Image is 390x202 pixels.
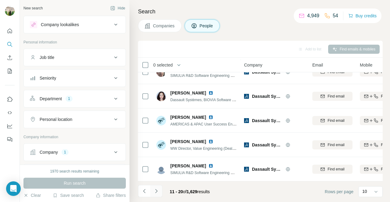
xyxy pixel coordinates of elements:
span: of [183,189,187,194]
span: 1,629 [186,189,197,194]
span: Find email [328,142,344,148]
div: Company lookalikes [41,22,79,28]
img: LinkedIn logo [208,163,213,168]
span: Dassault Systèmes [252,118,282,124]
img: Logo of Dassault Systèmes [244,94,249,99]
div: Department [40,96,62,102]
span: Find email [328,166,344,172]
p: Personal information [23,39,126,45]
span: AMERICAS & APAC User Success Engineering Director, SOLIDWORKS, PDM & CONNECTED Escalations [170,122,346,126]
span: SIMULIA R&D Software Engineering Director [170,170,243,175]
span: Email [312,62,323,68]
button: Dashboard [5,121,15,132]
span: Dassault Systèmes [252,142,282,148]
button: Buy credits [348,12,377,20]
button: Company lookalikes [24,17,126,32]
button: Share filters [96,192,126,198]
span: results [170,189,210,194]
button: Department1 [24,91,126,106]
button: Navigate to next page [150,185,162,197]
button: Hide [106,4,129,13]
p: 4,949 [307,12,319,19]
span: [PERSON_NAME] [170,139,206,145]
button: Job title [24,50,126,65]
button: Seniority [24,71,126,85]
button: Clear [23,192,41,198]
img: Logo of Dassault Systèmes [244,142,249,147]
div: 1970 search results remaining [50,169,99,174]
img: LinkedIn logo [208,115,213,120]
div: New search [23,5,43,11]
button: Find email [312,140,353,149]
button: Enrich CSV [5,52,15,63]
button: Find email [312,165,353,174]
span: SIMULIA R&D Software Engineering Director [170,73,243,78]
span: Companies [153,23,175,29]
div: 1 [62,149,69,155]
p: Company information [23,134,126,140]
span: Dassault Systèmes [252,93,282,99]
button: Find email [312,92,353,101]
span: Company [244,62,262,68]
button: Navigate to previous page [138,185,150,197]
div: Personal location [40,116,72,122]
button: My lists [5,66,15,77]
button: Quick start [5,26,15,36]
img: Logo of Dassault Systèmes [244,118,249,123]
img: Avatar [156,91,166,101]
button: Search [5,39,15,50]
button: Save search [53,192,84,198]
div: Open Intercom Messenger [6,181,21,196]
span: [PERSON_NAME] [170,163,206,169]
span: 0 selected [153,62,173,68]
div: 1 [66,96,73,101]
img: LinkedIn logo [208,91,213,95]
button: Feedback [5,134,15,145]
button: Use Surfe on LinkedIn [5,94,15,105]
div: Job title [40,54,54,60]
button: Personal location [24,112,126,127]
span: [PERSON_NAME] [170,114,206,120]
img: Logo of Dassault Systèmes [244,167,249,172]
span: [PERSON_NAME] [170,90,206,96]
img: LinkedIn logo [208,139,213,144]
img: Avatar [156,116,166,125]
span: WW Director, Value Engineering (Deal Desk) [170,146,243,151]
button: Company1 [24,145,126,159]
div: Seniority [40,75,56,81]
div: Company [40,149,58,155]
img: Avatar [156,140,166,150]
span: 11 - 20 [170,189,183,194]
span: Mobile [360,62,372,68]
img: Avatar [5,6,15,16]
button: Use Surfe API [5,107,15,118]
span: Rows per page [325,189,353,195]
span: Dassault Systèmes, BIOVIA Software Engineering Director, Life Science [170,97,287,102]
img: Avatar [156,164,166,174]
span: People [200,23,214,29]
p: 54 [333,12,338,19]
span: Find email [328,118,344,123]
h4: Search [138,7,383,16]
span: Dassault Systèmes [252,166,282,172]
span: Find email [328,94,344,99]
p: 10 [362,188,367,194]
button: Find email [312,116,353,125]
